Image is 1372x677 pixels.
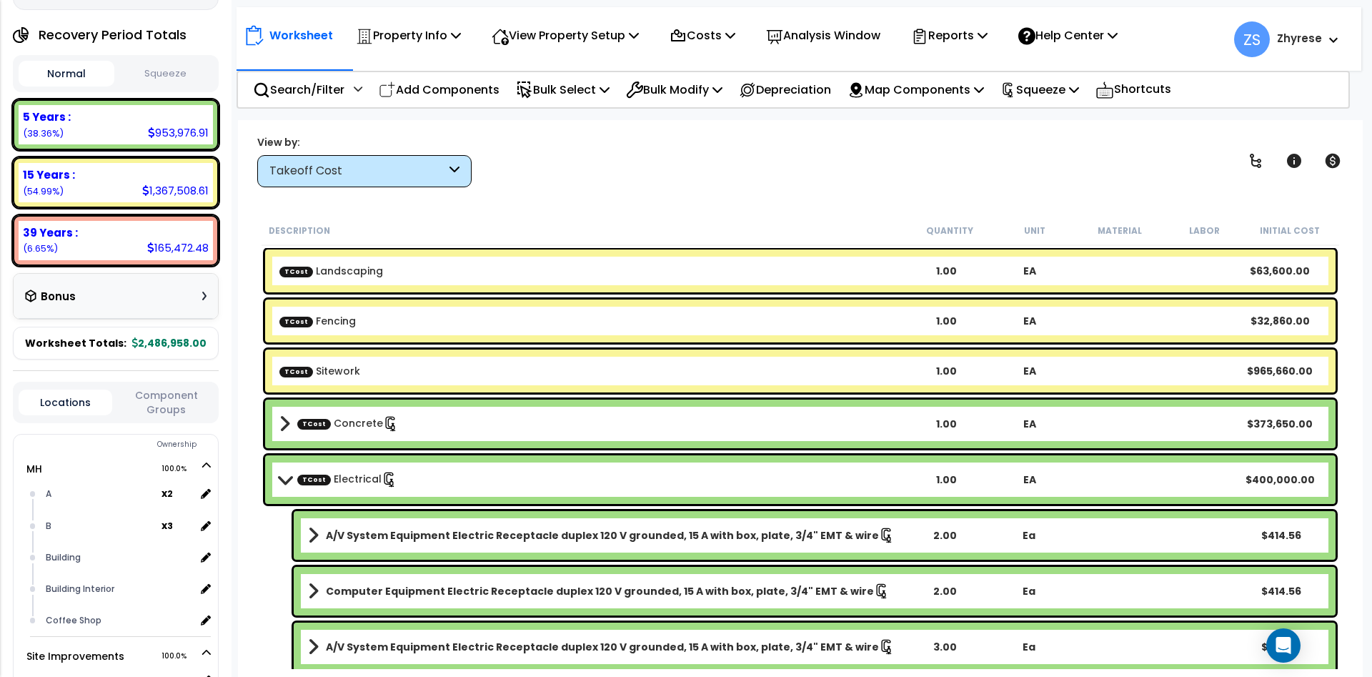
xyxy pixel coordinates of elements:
[42,436,218,453] div: Ownership
[739,80,831,99] p: Depreciation
[905,314,988,328] div: 1.00
[279,264,383,278] a: Custom Item
[1098,225,1142,237] small: Material
[297,416,399,432] a: Custom Item
[379,80,499,99] p: Add Components
[42,485,161,503] div: A
[905,473,988,487] div: 1.00
[161,486,173,500] b: x
[988,264,1072,278] div: EA
[118,61,214,87] button: Squeeze
[25,336,126,350] span: Worksheet Totals:
[148,125,209,140] div: 953,976.91
[161,460,199,478] span: 100.0%
[1095,79,1171,100] p: Shortcuts
[670,26,735,45] p: Costs
[1088,72,1179,107] div: Shortcuts
[626,80,722,99] p: Bulk Modify
[23,242,58,255] small: (6.65%)
[26,462,42,476] a: MH 100.0%
[23,185,64,197] small: (54.99%)
[989,584,1070,598] div: Ea
[905,584,985,598] div: 2.00
[326,640,879,654] b: A/V System Equipment Electric Receptacle duplex 120 V grounded, 15 A with box, plate, 3/4" EMT & ...
[1238,417,1322,431] div: $373,650.00
[1238,364,1322,378] div: $965,660.00
[905,528,985,543] div: 2.00
[161,485,195,503] span: location multiplier
[988,364,1072,378] div: EA
[492,26,639,45] p: View Property Setup
[26,649,124,663] a: Site Improvements 100.0%
[161,648,199,665] span: 100.0%
[42,612,195,629] div: Coffee Shop
[23,127,64,139] small: (38.36%)
[905,364,988,378] div: 1.00
[19,61,114,87] button: Normal
[988,314,1072,328] div: EA
[731,73,839,107] div: Depreciation
[42,580,195,598] div: Building Interior
[279,266,313,277] span: TCost
[516,80,610,99] p: Bulk Select
[23,109,71,124] b: 5 Years :
[297,474,331,485] span: TCost
[1241,584,1321,598] div: $414.56
[371,73,507,107] div: Add Components
[1189,225,1220,237] small: Labor
[1238,264,1322,278] div: $63,600.00
[1238,473,1322,487] div: $400,000.00
[1260,225,1320,237] small: Initial Cost
[1238,314,1322,328] div: $32,860.00
[253,80,344,99] p: Search/Filter
[161,518,173,533] b: x
[905,264,988,278] div: 1.00
[905,417,988,431] div: 1.00
[161,517,195,535] span: location multiplier
[142,183,209,198] div: 1,367,508.61
[279,316,313,327] span: TCost
[279,314,356,328] a: Custom Item
[269,26,333,45] p: Worksheet
[988,417,1072,431] div: EA
[1277,31,1322,46] b: Zhyrese
[269,225,330,237] small: Description
[297,472,397,488] a: Custom Item
[905,640,985,654] div: 3.00
[279,364,360,378] a: Custom Item
[308,525,902,545] a: Assembly Title
[1000,80,1079,99] p: Squeeze
[19,390,112,415] button: Locations
[989,528,1070,543] div: Ea
[1241,528,1321,543] div: $414.56
[257,135,472,149] div: View by:
[42,549,195,566] div: Building
[147,240,209,255] div: 165,472.48
[132,336,207,350] b: 2,486,958.00
[356,26,461,45] p: Property Info
[847,80,984,99] p: Map Components
[326,528,879,543] b: A/V System Equipment Electric Receptacle duplex 120 V grounded, 15 A with box, plate, 3/4" EMT & ...
[269,163,446,179] div: Takeoff Cost
[308,581,902,601] a: Assembly Title
[42,518,161,535] div: B
[1266,628,1301,663] div: Open Intercom Messenger
[167,520,173,532] small: 3
[1018,26,1118,45] p: Help Center
[911,26,988,45] p: Reports
[119,387,213,417] button: Component Groups
[308,637,902,657] a: Assembly Title
[988,473,1072,487] div: EA
[989,640,1070,654] div: Ea
[279,366,313,377] span: TCost
[23,225,78,240] b: 39 Years :
[23,167,75,182] b: 15 Years :
[297,418,331,429] span: TCost
[167,488,173,500] small: 2
[1024,225,1045,237] small: Unit
[326,584,874,598] b: Computer Equipment Electric Receptacle duplex 120 V grounded, 15 A with box, plate, 3/4" EMT & wire
[926,225,973,237] small: Quantity
[41,291,76,303] h3: Bonus
[1234,21,1270,57] span: ZS
[766,26,880,45] p: Analysis Window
